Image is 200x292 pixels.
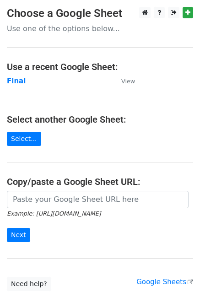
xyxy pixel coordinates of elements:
[7,176,193,187] h4: Copy/paste a Google Sheet URL:
[7,7,193,20] h3: Choose a Google Sheet
[7,77,26,85] a: Final
[7,228,30,242] input: Next
[7,191,189,208] input: Paste your Google Sheet URL here
[7,132,41,146] a: Select...
[7,114,193,125] h4: Select another Google Sheet:
[7,24,193,33] p: Use one of the options below...
[7,210,101,217] small: Example: [URL][DOMAIN_NAME]
[136,278,193,286] a: Google Sheets
[7,277,51,291] a: Need help?
[112,77,135,85] a: View
[7,61,193,72] h4: Use a recent Google Sheet:
[121,78,135,85] small: View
